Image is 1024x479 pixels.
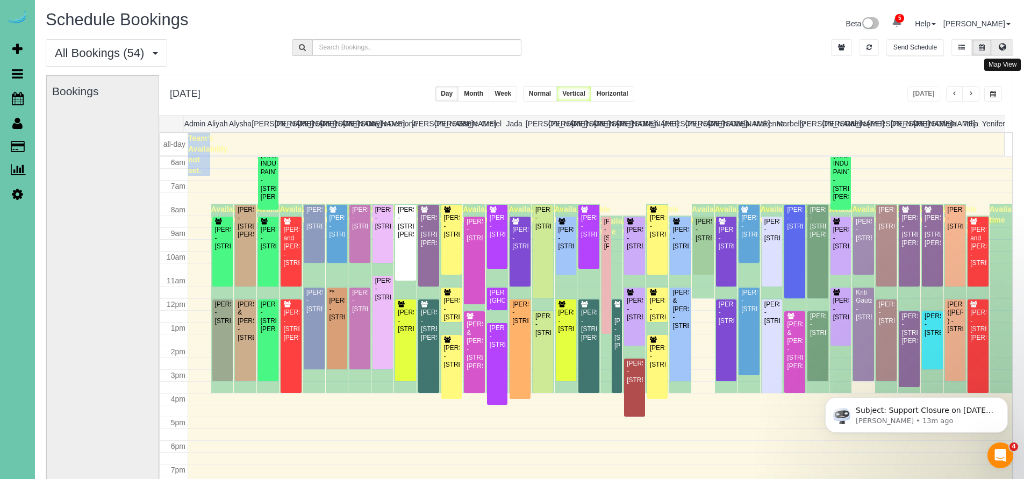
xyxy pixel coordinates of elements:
[761,205,793,224] span: Available time
[878,206,895,231] div: [PERSON_NAME] - [STREET_ADDRESS]
[188,134,227,175] span: Team's Availability not set.
[669,217,701,236] span: Available time
[458,86,489,102] button: Month
[397,309,414,333] div: [PERSON_NAME] - [STREET_ADDRESS]
[320,116,343,132] th: [PERSON_NAME]
[626,226,643,251] div: [PERSON_NAME] - [STREET_ADDRESS]
[731,116,754,132] th: Lola
[375,206,391,231] div: [PERSON_NAME] - [STREET_ADDRESS]
[833,226,849,251] div: [PERSON_NAME] - [STREET_ADDRESS]
[535,206,552,231] div: [PERSON_NAME] - [STREET_ADDRESS]
[46,39,167,67] button: All Bookings (54)
[558,226,575,251] div: [PERSON_NAME] - [STREET_ADDRESS]
[348,205,381,224] span: Available time
[171,395,185,403] span: 4pm
[663,116,685,132] th: [PERSON_NAME]
[280,205,312,224] span: Available time
[898,205,930,224] span: Available time
[297,116,320,132] th: [PERSON_NAME]
[489,289,506,322] div: [PERSON_NAME] (GHC) - [STREET_ADDRESS]
[970,226,986,267] div: [PERSON_NAME] and [PERSON_NAME] - [STREET_ADDRESS]
[907,86,941,102] button: [DATE]
[443,297,460,321] div: [PERSON_NAME] - [STREET_ADDRESS]
[984,59,1021,71] div: Map View
[412,116,434,132] th: [PERSON_NAME]
[526,116,548,132] th: [PERSON_NAME]
[171,347,185,356] span: 2pm
[914,116,936,132] th: [PERSON_NAME]
[480,116,503,132] th: Gretel
[389,116,411,132] th: Demona
[214,301,231,325] div: [PERSON_NAME] - [STREET_ADDRESS]
[966,217,999,236] span: Available time
[55,46,149,60] span: All Bookings (54)
[924,214,941,247] div: [PERSON_NAME] - [STREET_ADDRESS][PERSON_NAME]
[352,206,368,231] div: [PERSON_NAME] - [STREET_ADDRESS]
[810,312,826,337] div: [PERSON_NAME] - [STREET_ADDRESS]
[303,205,335,224] span: Available time
[329,289,346,322] div: **[PERSON_NAME] - [STREET_ADDRESS]
[741,289,757,313] div: [PERSON_NAME] - [STREET_ADDRESS]
[6,11,28,26] img: Automaid Logo
[417,205,450,224] span: Available time
[591,86,634,102] button: Horizontal
[672,289,689,330] div: [PERSON_NAME] & [PERSON_NAME] - [STREET_ADDRESS]
[535,312,552,337] div: [PERSON_NAME] - [STREET_ADDRESS]
[329,214,346,239] div: [PERSON_NAME] - [STREET_ADDRESS]
[352,289,368,313] div: [PERSON_NAME] - [STREET_ADDRESS]
[457,116,479,132] th: Esme
[921,205,954,224] span: Available time
[171,229,185,238] span: 9am
[901,214,918,247] div: [PERSON_NAME] - [STREET_ADDRESS][PERSON_NAME]
[503,116,525,132] th: Jada
[440,205,473,224] span: Available time
[715,205,748,224] span: Available time
[947,301,964,334] div: [PERSON_NAME] ([PERSON_NAME] ) - [STREET_ADDRESS]
[326,205,359,224] span: Available time
[443,214,460,239] div: [PERSON_NAME] - [STREET_ADDRESS]
[708,116,731,132] th: [PERSON_NAME]
[868,116,891,132] th: [PERSON_NAME]
[895,14,904,23] span: 5
[183,116,206,132] th: Admin
[577,205,610,224] span: Available time
[640,116,662,132] th: Kasi
[764,218,780,242] div: [PERSON_NAME] - [STREET_ADDRESS]
[489,86,517,102] button: Week
[512,226,528,251] div: [PERSON_NAME] - [STREET_ADDRESS]
[375,277,391,302] div: [PERSON_NAME] - [STREET_ADDRESS]
[692,205,725,224] span: Available time
[852,205,885,224] span: Available time
[571,116,594,132] th: [PERSON_NAME]
[211,205,244,224] span: Available time
[463,205,496,224] span: Available time
[855,218,872,242] div: [PERSON_NAME] - [STREET_ADDRESS]
[523,86,557,102] button: Normal
[214,226,231,251] div: [PERSON_NAME] - [STREET_ADDRESS]
[237,301,254,342] div: [PERSON_NAME] & [PERSON_NAME] - [STREET_ADDRESS]
[685,116,708,132] th: [PERSON_NAME]
[861,17,879,31] img: New interface
[283,226,299,267] div: [PERSON_NAME] and [PERSON_NAME] - [STREET_ADDRESS]
[649,344,666,369] div: [PERSON_NAME] - [STREET_ADDRESS]
[799,116,822,132] th: [PERSON_NAME]
[875,205,908,224] span: Available time
[260,226,277,251] div: [PERSON_NAME] - [STREET_ADDRESS]
[237,206,254,239] div: [PERSON_NAME] - [STREET_ADDRESS][PERSON_NAME]
[312,39,522,56] input: Search Bookings..
[171,205,185,214] span: 8am
[947,206,964,231] div: [PERSON_NAME] - [STREET_ADDRESS]
[509,205,541,224] span: Available time
[846,19,879,28] a: Beta
[443,344,460,369] div: [PERSON_NAME] - [STREET_ADDRESS]
[466,218,483,242] div: [PERSON_NAME] - [STREET_ADDRESS]
[512,301,528,325] div: [PERSON_NAME] - [STREET_ADDRESS]
[171,182,185,190] span: 7am
[52,85,161,97] h3: Bookings
[990,205,1022,224] span: Available time
[581,214,597,239] div: [PERSON_NAME] - [STREET_ADDRESS]
[366,116,389,132] th: Daylin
